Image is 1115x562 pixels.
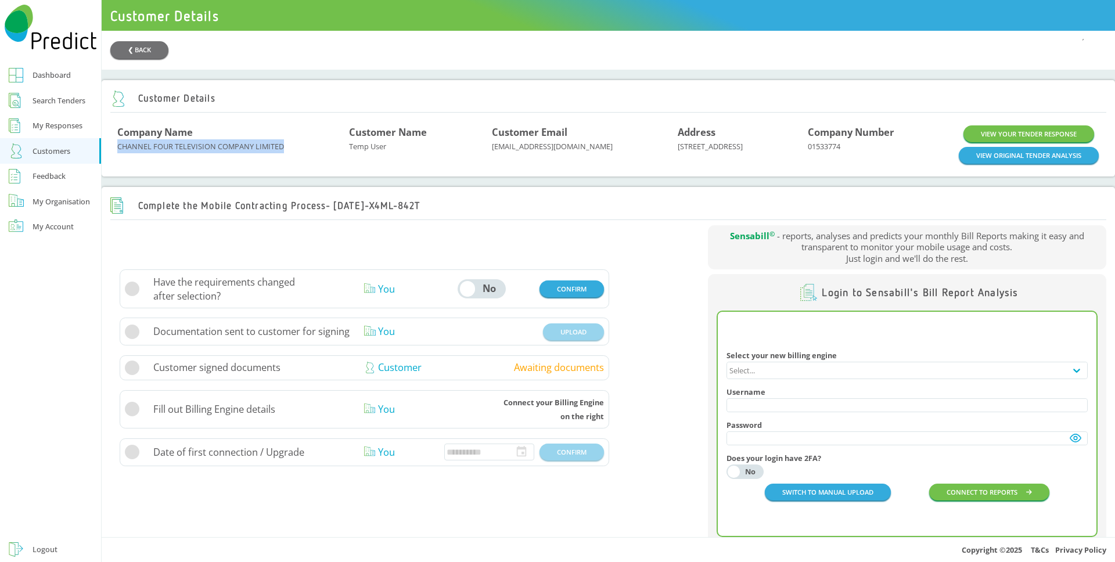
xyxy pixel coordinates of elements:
[33,68,71,82] div: Dashboard
[726,421,1088,430] h4: Password
[458,279,506,298] button: YesNo
[678,125,808,164] div: [STREET_ADDRESS]
[364,325,444,338] div: You
[153,325,350,338] span: Documentation sent to customer for signing
[1031,545,1049,555] a: T&Cs
[5,5,97,50] img: Predict Mobile
[822,286,1018,298] h4: Login to Sensabill's Bill Report Analysis
[33,169,66,183] div: Feedback
[726,454,1088,463] h4: Does your login have 2FA?
[33,194,90,208] div: My Organisation
[364,282,444,296] div: You
[102,537,1115,562] div: Copyright © 2025
[110,41,168,58] button: ❮ BACK
[33,118,82,132] div: My Responses
[514,361,604,374] div: Awaiting documents
[110,197,420,214] h2: Complete the Mobile Contracting Process - [DATE]-X4ML-842T
[726,464,764,480] button: YesNo
[765,484,891,500] button: SWITCH TO MANUAL UPLOAD
[492,125,678,139] div: Customer Email
[153,361,280,374] span: Customer signed documents
[364,445,444,459] div: You
[33,542,57,556] div: Logout
[33,144,70,158] div: Customers
[349,125,492,164] div: Temp User
[364,361,444,374] div: Customer
[726,388,1088,397] h4: Username
[726,351,1088,360] h4: Select your new billing engine
[110,91,215,107] h2: Customer Details
[477,284,501,294] div: No
[117,125,349,164] div: CHANNEL FOUR TELEVISION COMPANY LIMITED
[729,366,755,375] div: Select...
[730,230,775,242] span: Sensabill
[929,484,1049,500] button: CONNECT TO REPORTS
[349,125,492,139] div: Customer Name
[678,125,808,139] div: Address
[153,275,365,303] span: Have the requirements changed after selection?
[492,125,678,164] div: [EMAIL_ADDRESS][DOMAIN_NAME]
[364,402,444,416] div: You
[708,225,1106,270] div: - reports, analyses and predicts your monthly Bill Reports making it easy and transparent to moni...
[110,269,619,466] div: Next steps
[1055,545,1106,555] a: Privacy Policy
[117,125,349,139] div: Company Name
[741,468,760,475] div: No
[33,219,74,233] div: My Account
[808,125,959,164] div: 01533774
[539,280,604,297] button: CONFIRM
[503,395,604,423] div: Connect your Billing Engine on the right
[153,445,304,459] span: Date of first connection / Upgrade
[963,125,1094,142] a: VIEW YOUR TENDER RESPONSE
[769,229,775,238] sup: ©
[959,147,1099,164] a: VIEW ORIGINAL TENDER ANALYSIS
[808,125,959,139] div: Company Number
[153,402,275,416] span: Fill out Billing Engine details
[33,93,85,107] div: Search Tenders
